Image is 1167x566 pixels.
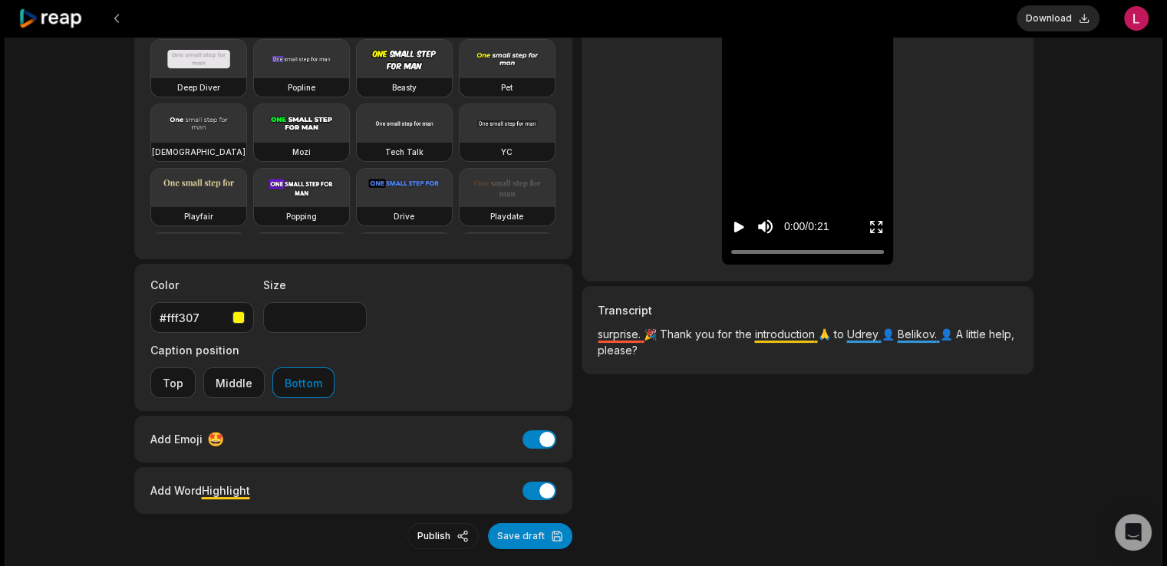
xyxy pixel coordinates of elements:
[385,146,424,158] h3: Tech Talk
[1115,514,1152,551] div: Open Intercom Messenger
[272,367,335,398] button: Bottom
[598,326,1017,370] p: 🎉 🙏 👤 👤
[598,344,638,357] span: please?
[184,210,213,222] h3: Playfair
[833,327,846,341] span: to
[150,342,335,358] label: Caption position
[286,210,317,222] h3: Popping
[897,327,939,341] span: Belikov.
[869,212,884,241] button: Enter Fullscreen
[735,327,754,341] span: the
[846,327,881,341] span: Udrey
[501,81,513,94] h3: Pet
[150,277,254,293] label: Color
[150,431,203,447] span: Add Emoji
[488,523,572,549] button: Save draft
[150,302,254,333] button: #fff307
[150,367,196,398] button: Top
[988,327,1014,341] span: help,
[407,523,479,549] button: Publish
[955,327,965,341] span: A
[150,480,250,501] div: Add Word
[263,277,367,293] label: Size
[754,327,817,341] span: introduction
[1017,5,1099,31] button: Download
[731,212,747,241] button: Play video
[152,146,246,158] h3: [DEMOGRAPHIC_DATA]
[288,81,315,94] h3: Popline
[598,327,644,341] span: surprise.
[756,217,775,236] button: Mute sound
[717,327,735,341] span: for
[207,429,224,449] span: 🤩
[784,219,829,235] div: 0:00 / 0:21
[202,484,250,497] span: Highlight
[160,310,226,326] div: #fff307
[490,210,523,222] h3: Playdate
[965,327,988,341] span: little
[394,210,414,222] h3: Drive
[598,302,1017,318] h3: Transcript
[501,146,513,158] h3: YC
[392,81,417,94] h3: Beasty
[177,81,220,94] h3: Deep Diver
[695,327,717,341] span: you
[660,327,695,341] span: Thank
[292,146,311,158] h3: Mozi
[203,367,265,398] button: Middle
